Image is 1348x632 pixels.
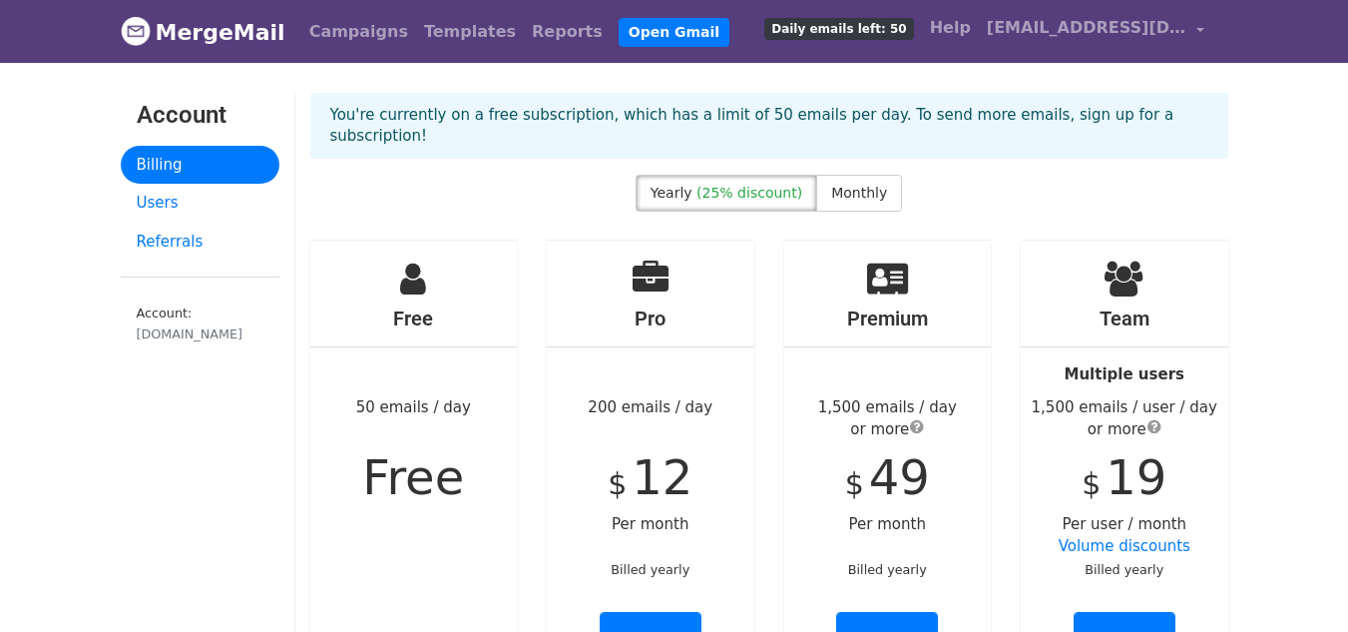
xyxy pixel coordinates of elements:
a: Reports [524,12,611,52]
div: 1,500 emails / user / day or more [1021,396,1228,441]
span: Free [362,449,464,505]
a: Help [922,8,979,48]
div: 1,500 emails / day or more [784,396,992,441]
small: Account: [137,306,263,343]
h4: Pro [547,307,754,330]
a: MergeMail [121,11,285,53]
a: Open Gmail [619,18,729,47]
a: Volume discounts [1059,537,1190,555]
span: $ [845,466,864,501]
a: Templates [416,12,524,52]
img: MergeMail logo [121,16,151,46]
h4: Free [310,307,518,330]
span: 12 [632,449,692,505]
span: $ [1082,466,1101,501]
div: [DOMAIN_NAME] [137,324,263,343]
a: Campaigns [301,12,416,52]
a: [EMAIL_ADDRESS][DOMAIN_NAME] [979,8,1212,55]
a: Users [121,184,279,223]
small: Billed yearly [848,562,927,577]
strong: Multiple users [1065,365,1184,383]
span: Daily emails left: 50 [764,18,913,40]
a: Referrals [121,223,279,262]
span: Yearly [651,185,692,201]
span: (25% discount) [696,185,802,201]
h4: Premium [784,307,992,330]
p: You're currently on a free subscription, which has a limit of 50 emails per day. To send more ema... [330,105,1208,147]
span: Monthly [831,185,887,201]
span: 19 [1106,449,1166,505]
span: $ [608,466,627,501]
span: 49 [869,449,930,505]
a: Daily emails left: 50 [756,8,921,48]
small: Billed yearly [611,562,689,577]
h3: Account [137,101,263,130]
h4: Team [1021,307,1228,330]
span: [EMAIL_ADDRESS][DOMAIN_NAME] [987,16,1186,40]
a: Billing [121,146,279,185]
small: Billed yearly [1085,562,1163,577]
